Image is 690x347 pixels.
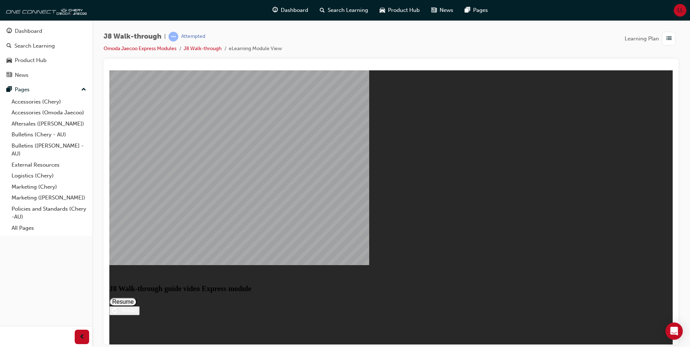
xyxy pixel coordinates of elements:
a: Logistics (Chery) [9,170,89,181]
span: up-icon [81,85,86,95]
span: search-icon [320,6,325,15]
span: Learning Plan [625,35,659,43]
span: prev-icon [79,333,85,342]
span: guage-icon [272,6,278,15]
div: Dashboard [15,27,42,35]
a: External Resources [9,159,89,171]
span: pages-icon [465,6,470,15]
button: Learning Plan [625,32,678,45]
span: Pages [473,6,488,14]
span: Dashboard [281,6,308,14]
a: All Pages [9,223,89,234]
div: Open Intercom Messenger [665,322,683,340]
span: learningRecordVerb_ATTEMPT-icon [169,32,178,41]
div: Attempted [181,33,205,40]
a: Policies and Standards (Chery -AU) [9,203,89,223]
span: list-icon [666,34,672,43]
span: search-icon [6,43,12,49]
a: Search Learning [3,39,89,53]
div: News [15,71,29,79]
span: car-icon [6,57,12,64]
span: J8 Walk-through [104,32,161,41]
span: News [440,6,453,14]
span: pages-icon [6,87,12,93]
span: | [164,32,166,41]
a: J8 Walk-through [184,45,222,52]
a: Product Hub [3,54,89,67]
a: Omoda Jaecoo Express Modules [104,45,176,52]
span: guage-icon [6,28,12,35]
a: Aftersales ([PERSON_NAME]) [9,118,89,129]
div: Search Learning [14,42,55,50]
button: Pages [3,83,89,96]
a: guage-iconDashboard [267,3,314,18]
a: Bulletins (Chery - AU) [9,129,89,140]
span: Product Hub [388,6,420,14]
a: car-iconProduct Hub [374,3,425,18]
span: news-icon [431,6,437,15]
span: Search Learning [328,6,368,14]
a: Marketing (Chery) [9,181,89,193]
a: pages-iconPages [459,3,494,18]
a: news-iconNews [425,3,459,18]
img: oneconnect [4,3,87,17]
a: News [3,69,89,82]
span: news-icon [6,72,12,79]
div: Pages [15,85,30,94]
a: Bulletins ([PERSON_NAME] - AU) [9,140,89,159]
a: Accessories (Chery) [9,96,89,107]
span: car-icon [380,6,385,15]
div: Product Hub [15,56,47,65]
a: Accessories (Omoda Jaecoo) [9,107,89,118]
button: LL [674,4,686,17]
button: DashboardSearch LearningProduct HubNews [3,23,89,83]
span: LL [677,6,683,14]
li: eLearning Module View [229,45,282,53]
a: Marketing ([PERSON_NAME]) [9,192,89,203]
a: Dashboard [3,25,89,38]
a: search-iconSearch Learning [314,3,374,18]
